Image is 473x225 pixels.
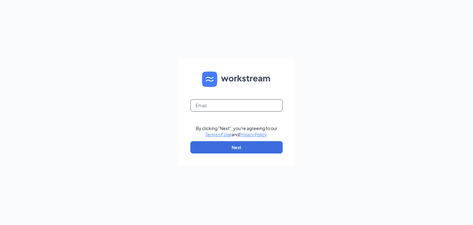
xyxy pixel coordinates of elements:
div: By clicking "Next", you're agreeing to our and . [196,125,277,137]
a: Privacy Policy [239,132,267,137]
img: WS logo and Workstream text [202,72,271,87]
a: Terms of Use [205,132,232,137]
button: Next [190,141,283,153]
input: Email [190,99,283,112]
